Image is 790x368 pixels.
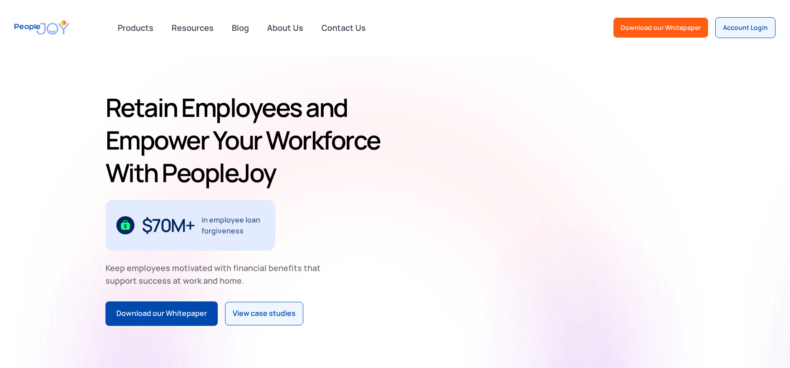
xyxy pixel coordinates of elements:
[105,91,392,189] h1: Retain Employees and Empower Your Workforce With PeopleJoy
[112,19,159,37] div: Products
[142,218,195,232] div: $70M+
[233,308,296,320] div: View case studies
[225,302,303,325] a: View case studies
[105,301,218,326] a: Download our Whitepaper
[715,17,776,38] a: Account Login
[166,18,219,38] a: Resources
[201,214,264,236] div: in employee loan forgiveness
[226,18,254,38] a: Blog
[613,18,708,38] a: Download our Whitepaper
[262,18,309,38] a: About Us
[116,308,207,320] div: Download our Whitepaper
[105,261,328,287] div: Keep employees motivated with financial benefits that support success at work and home.
[105,200,275,251] div: 1 / 3
[316,18,371,38] a: Contact Us
[723,23,768,32] div: Account Login
[14,15,69,40] a: home
[621,23,701,32] div: Download our Whitepaper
